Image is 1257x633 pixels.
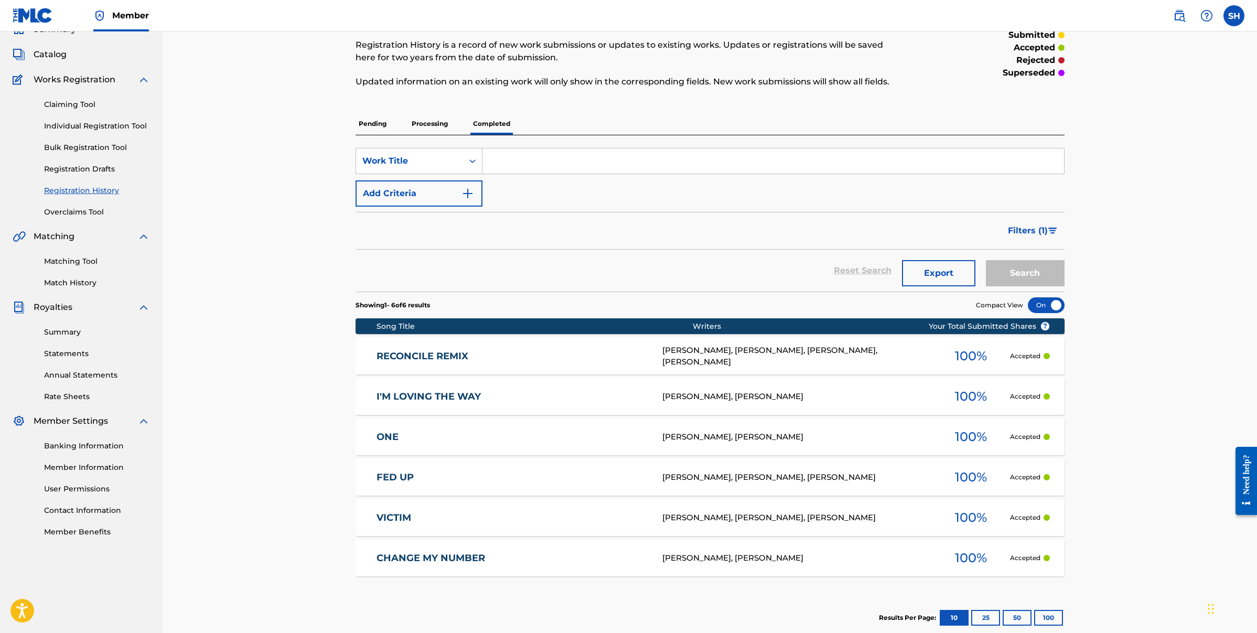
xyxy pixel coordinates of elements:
[44,164,150,175] a: Registration Drafts
[13,23,76,36] a: SummarySummary
[137,73,150,86] img: expand
[470,113,513,135] p: Completed
[1223,5,1244,26] div: User Menu
[13,48,25,61] img: Catalog
[44,348,150,359] a: Statements
[662,471,932,484] div: [PERSON_NAME], [PERSON_NAME], [PERSON_NAME]
[356,113,390,135] p: Pending
[13,73,26,86] img: Works Registration
[356,180,482,207] button: Add Criteria
[976,301,1023,310] span: Compact View
[356,148,1065,292] form: Search Form
[1228,438,1257,523] iframe: Resource Center
[955,549,987,567] span: 100 %
[34,415,108,427] span: Member Settings
[1008,29,1055,41] p: submitted
[955,468,987,487] span: 100 %
[1048,228,1057,234] img: filter
[44,441,150,452] a: Banking Information
[356,301,430,310] p: Showing 1 - 6 of 6 results
[13,230,26,243] img: Matching
[1010,432,1040,442] p: Accepted
[137,415,150,427] img: expand
[44,207,150,218] a: Overclaims Tool
[1010,351,1040,361] p: Accepted
[929,321,1050,332] span: Your Total Submitted Shares
[44,462,150,473] a: Member Information
[662,391,932,403] div: [PERSON_NAME], [PERSON_NAME]
[1002,218,1065,244] button: Filters (1)
[377,512,648,524] a: VICTIM
[1016,54,1055,67] p: rejected
[662,431,932,443] div: [PERSON_NAME], [PERSON_NAME]
[44,527,150,538] a: Member Benefits
[1169,5,1190,26] a: Public Search
[44,391,150,402] a: Rate Sheets
[44,505,150,516] a: Contact Information
[1034,610,1063,626] button: 100
[662,512,932,524] div: [PERSON_NAME], [PERSON_NAME], [PERSON_NAME]
[356,76,901,88] p: Updated information on an existing work will only show in the corresponding fields. New work subm...
[461,187,474,200] img: 9d2ae6d4665cec9f34b9.svg
[377,471,648,484] a: FED UP
[1205,583,1257,633] iframe: Chat Widget
[44,327,150,338] a: Summary
[44,256,150,267] a: Matching Tool
[377,431,648,443] a: ONE
[13,48,67,61] a: CatalogCatalog
[955,508,987,527] span: 100 %
[940,610,969,626] button: 10
[44,121,150,132] a: Individual Registration Tool
[1010,553,1040,563] p: Accepted
[13,415,25,427] img: Member Settings
[44,99,150,110] a: Claiming Tool
[1010,473,1040,482] p: Accepted
[34,48,67,61] span: Catalog
[693,321,962,332] div: Writers
[44,484,150,495] a: User Permissions
[955,347,987,366] span: 100 %
[1010,513,1040,522] p: Accepted
[1010,392,1040,401] p: Accepted
[44,142,150,153] a: Bulk Registration Tool
[1008,224,1048,237] span: Filters ( 1 )
[13,301,25,314] img: Royalties
[356,39,901,64] p: Registration History is a record of new work submissions or updates to existing works. Updates or...
[44,370,150,381] a: Annual Statements
[1200,9,1213,22] img: help
[1003,610,1032,626] button: 50
[13,8,53,23] img: MLC Logo
[112,9,149,22] span: Member
[879,613,939,623] p: Results Per Page:
[377,350,648,362] a: RECONCILE REMIX
[1173,9,1186,22] img: search
[34,230,74,243] span: Matching
[1196,5,1217,26] div: Help
[93,9,106,22] img: Top Rightsholder
[902,260,975,286] button: Export
[44,185,150,196] a: Registration History
[44,277,150,288] a: Match History
[955,387,987,406] span: 100 %
[137,301,150,314] img: expand
[1208,593,1214,625] div: Drag
[34,301,72,314] span: Royalties
[409,113,451,135] p: Processing
[1041,322,1049,330] span: ?
[1003,67,1055,79] p: superseded
[377,391,648,403] a: I'M LOVING THE WAY
[34,73,115,86] span: Works Registration
[662,552,932,564] div: [PERSON_NAME], [PERSON_NAME]
[377,321,693,332] div: Song Title
[662,345,932,368] div: [PERSON_NAME], [PERSON_NAME], [PERSON_NAME], [PERSON_NAME]
[377,552,648,564] a: CHANGE MY NUMBER
[1014,41,1055,54] p: accepted
[362,155,457,167] div: Work Title
[971,610,1000,626] button: 25
[955,427,987,446] span: 100 %
[137,230,150,243] img: expand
